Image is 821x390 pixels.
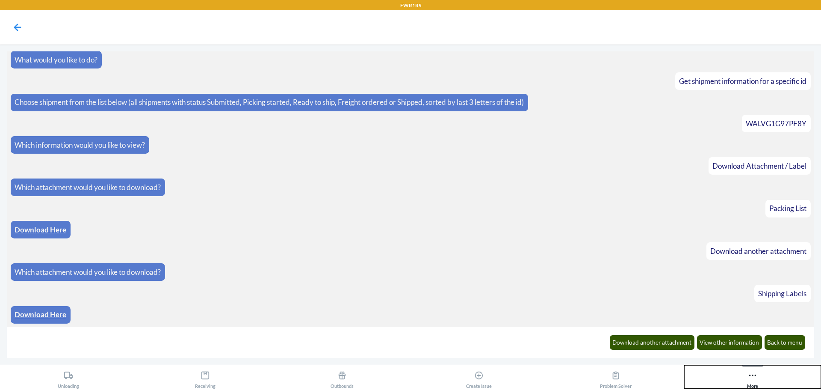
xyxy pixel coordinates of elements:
[410,365,547,389] button: Create Issue
[15,310,66,319] a: Download Here
[58,367,79,389] div: Unloading
[712,161,806,170] span: Download Attachment / Label
[15,267,161,278] p: Which attachment would you like to download?
[547,365,684,389] button: Problem Solver
[274,365,410,389] button: Outbounds
[15,97,524,108] p: Choose shipment from the list below (all shipments with status Submitted, Picking started, Ready ...
[684,365,821,389] button: More
[600,367,632,389] div: Problem Solver
[765,335,806,350] button: Back to menu
[746,119,806,128] span: WALVG1G97PF8Y
[195,367,216,389] div: Receiving
[747,367,758,389] div: More
[697,335,762,350] button: View other information
[710,247,806,256] span: Download another attachment
[137,365,274,389] button: Receiving
[400,2,421,9] p: EWR1RS
[331,367,354,389] div: Outbounds
[758,289,806,298] span: Shipping Labels
[15,182,161,193] p: Which attachment would you like to download?
[15,225,66,234] a: Download Here
[15,140,145,151] p: Which information would you like to view?
[15,54,97,65] p: What would you like to do?
[610,335,695,350] button: Download another attachment
[679,77,806,86] span: Get shipment information for a specific id
[769,204,806,213] span: Packing List
[466,367,492,389] div: Create Issue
